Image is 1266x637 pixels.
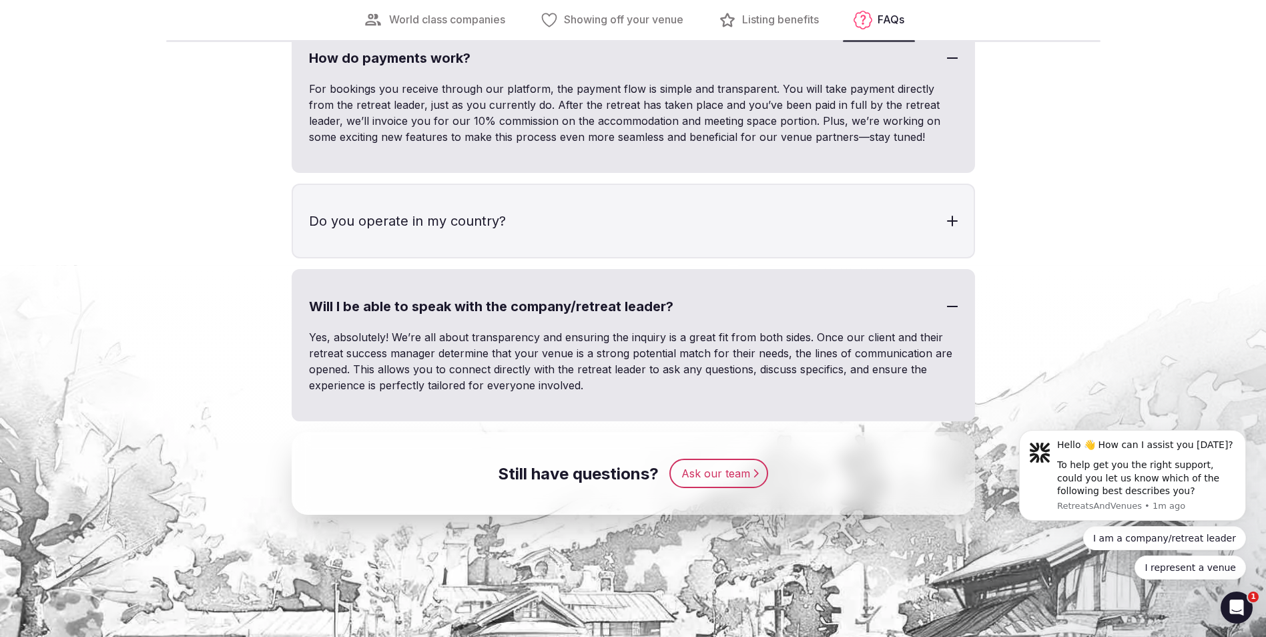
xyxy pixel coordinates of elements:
[389,13,505,27] span: World class companies
[309,329,958,393] p: Yes, absolutely! We’re all about transparency and ensuring the inquiry is a great fit from both s...
[293,22,974,94] h3: How do payments work?
[564,13,683,27] span: Showing off your venue
[1221,592,1253,624] iframe: Intercom live chat
[669,459,768,488] a: Ask our team
[309,81,958,145] p: For bookings you receive through our platform, the payment flow is simple and transparent. You wi...
[742,13,819,27] span: Listing benefits
[293,185,974,257] h3: Do you operate in my country?
[293,270,974,343] h3: Will I be able to speak with the company/retreat leader?
[1248,592,1259,602] span: 1
[999,418,1266,588] iframe: Intercom notifications message
[878,13,904,27] span: FAQs
[498,463,659,485] h2: Still have questions?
